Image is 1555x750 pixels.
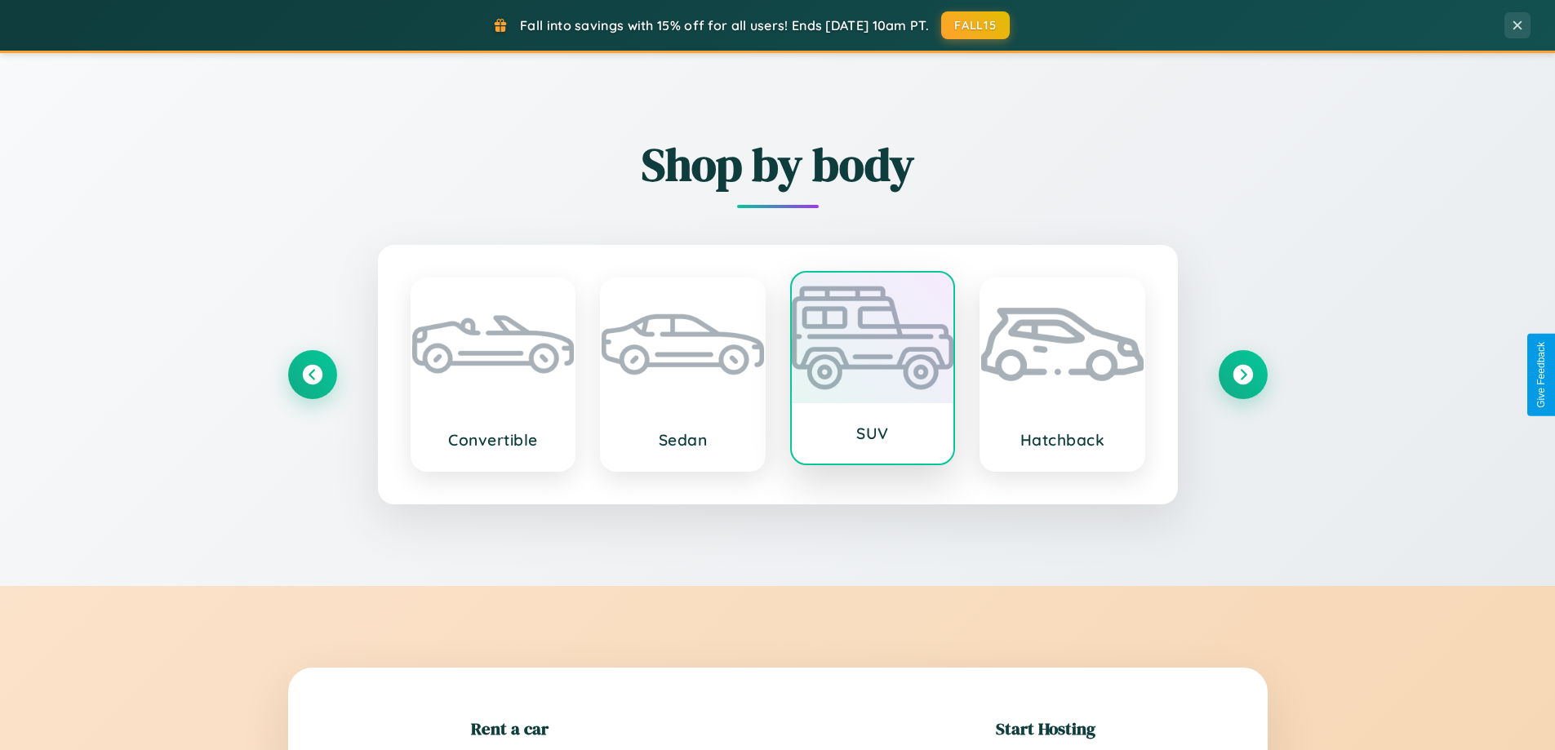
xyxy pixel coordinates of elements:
h2: Shop by body [288,133,1268,196]
h3: SUV [808,424,938,443]
h3: Convertible [429,430,558,450]
h3: Hatchback [997,430,1127,450]
button: FALL15 [941,11,1010,39]
h2: Start Hosting [996,717,1095,740]
h2: Rent a car [471,717,549,740]
h3: Sedan [618,430,748,450]
span: Fall into savings with 15% off for all users! Ends [DATE] 10am PT. [520,17,929,33]
div: Give Feedback [1535,342,1547,408]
